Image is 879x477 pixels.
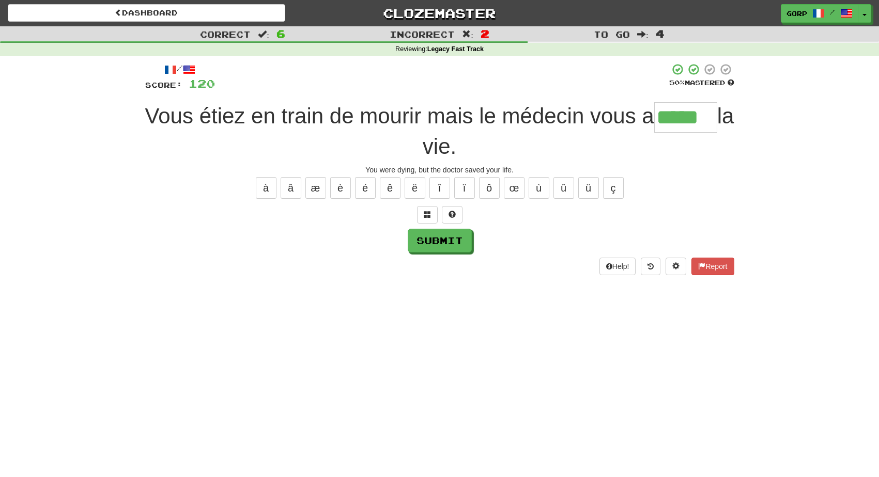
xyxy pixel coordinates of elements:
span: 4 [656,27,665,40]
div: / [145,63,215,76]
div: Mastered [669,78,734,88]
button: û [553,177,574,199]
span: 50 % [669,78,685,87]
button: ç [603,177,624,199]
button: Single letter hint - you only get 1 per sentence and score half the points! alt+h [442,206,462,224]
button: ï [454,177,475,199]
span: 6 [276,27,285,40]
button: é [355,177,376,199]
button: â [281,177,301,199]
button: ô [479,177,500,199]
span: Correct [200,29,251,39]
button: à [256,177,276,199]
button: Round history (alt+y) [641,258,660,275]
a: gorp / [781,4,858,23]
a: Clozemaster [301,4,578,22]
button: Report [691,258,734,275]
button: æ [305,177,326,199]
button: î [429,177,450,199]
button: Submit [408,229,472,252]
a: Dashboard [8,4,285,22]
button: ë [405,177,425,199]
button: ù [529,177,549,199]
span: : [258,30,269,39]
span: 2 [481,27,489,40]
span: : [637,30,649,39]
span: To go [594,29,630,39]
button: Help! [599,258,636,275]
span: : [462,30,473,39]
strong: Legacy Fast Track [427,45,484,53]
span: 120 [189,77,215,90]
span: Vous étiez en train de mourir mais le médecin vous a [145,104,654,128]
div: You were dying, but the doctor saved your life. [145,165,734,175]
button: ê [380,177,400,199]
button: è [330,177,351,199]
span: la vie. [423,104,734,158]
button: œ [504,177,525,199]
span: gorp [787,9,807,18]
span: Score: [145,81,182,89]
span: / [830,8,835,15]
button: Switch sentence to multiple choice alt+p [417,206,438,224]
button: ü [578,177,599,199]
span: Incorrect [390,29,455,39]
